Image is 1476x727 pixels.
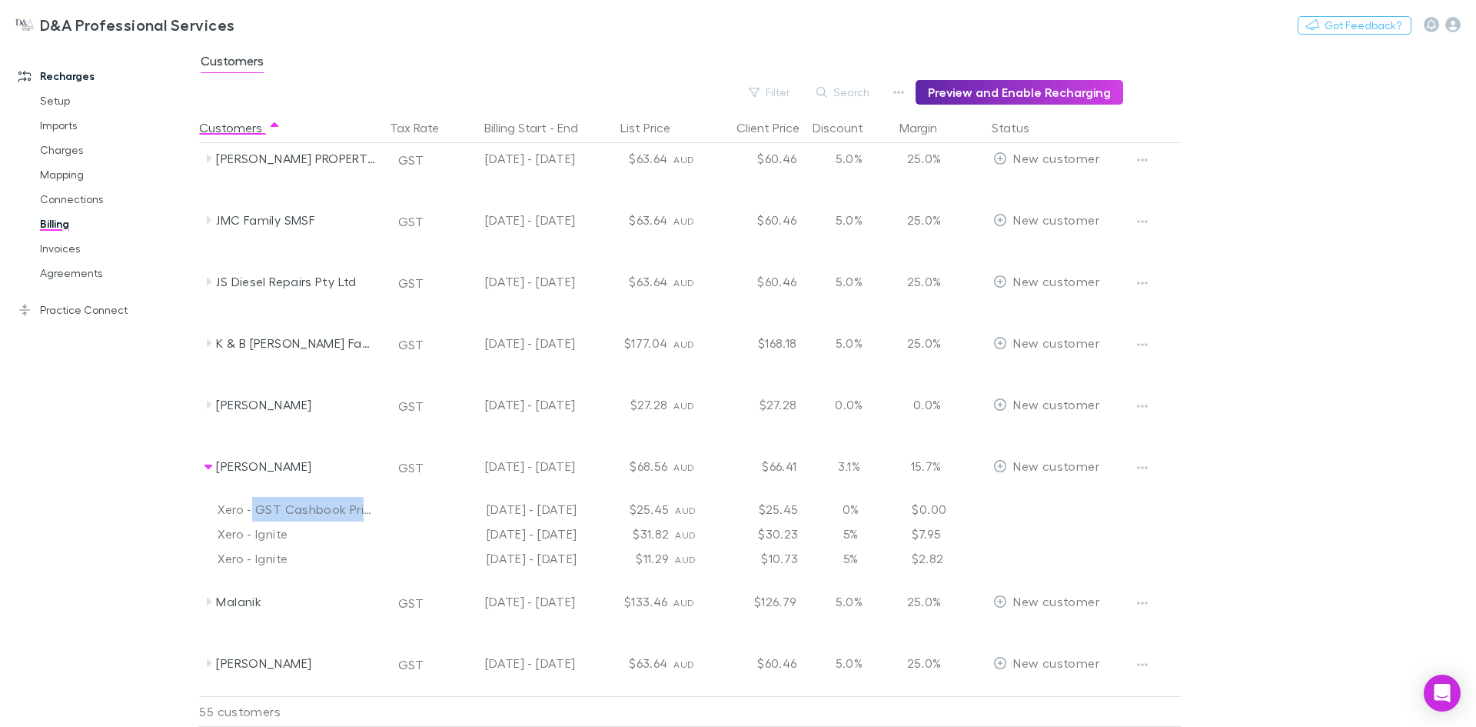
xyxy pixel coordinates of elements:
[1013,397,1099,412] span: New customer
[901,334,941,352] p: 25.0%
[712,546,804,571] div: $10.73
[1013,274,1099,288] span: New customer
[896,522,989,546] div: $7.95
[673,597,694,609] span: AUD
[1013,655,1099,670] span: New customer
[673,462,694,473] span: AUD
[581,128,673,189] div: $63.64
[6,6,244,43] a: D&A Professional Services
[449,435,575,497] div: [DATE] - [DATE]
[896,546,989,571] div: $2.82
[201,53,264,73] span: Customers
[901,592,941,611] p: 25.0%
[992,112,1048,143] button: Status
[581,251,673,312] div: $63.64
[901,395,941,414] p: 0.0%
[25,261,208,285] a: Agreements
[899,112,956,143] button: Margin
[803,312,895,374] div: 5.0%
[673,659,694,670] span: AUD
[199,632,1189,694] div: [PERSON_NAME]GST[DATE] - [DATE]$63.64AUD$60.465.0%25.0%EditNew customer
[15,15,34,34] img: D&A Professional Services's Logo
[803,128,895,189] div: 5.0%
[199,112,281,143] button: Customers
[3,298,208,322] a: Practice Connect
[804,497,896,522] div: 0%
[673,338,694,350] span: AUD
[391,271,430,295] button: GST
[25,212,208,236] a: Billing
[901,654,941,672] p: 25.0%
[449,632,575,694] div: [DATE] - [DATE]
[620,112,689,143] button: List Price
[803,251,895,312] div: 5.0%
[444,497,583,522] div: [DATE] - [DATE]
[1013,594,1099,609] span: New customer
[710,374,803,435] div: $27.28
[583,546,675,571] div: $11.29
[484,112,597,143] button: Billing Start - End
[391,209,430,234] button: GST
[710,251,803,312] div: $60.46
[813,112,882,143] div: Discount
[710,189,803,251] div: $60.46
[581,632,673,694] div: $63.64
[675,505,696,516] span: AUD
[1424,675,1461,712] div: Open Intercom Messenger
[712,497,804,522] div: $25.45
[896,497,989,522] div: $0.00
[712,522,804,546] div: $30.23
[710,312,803,374] div: $168.18
[804,522,896,546] div: 5%
[216,632,379,694] div: [PERSON_NAME]
[583,522,675,546] div: $31.82
[391,394,430,419] button: GST
[218,497,377,522] div: Xero - GST Cashbook Price Plan
[1013,151,1099,165] span: New customer
[25,113,208,138] a: Imports
[40,15,235,34] h3: D&A Professional Services
[581,571,673,632] div: $133.46
[199,251,1189,312] div: JS Diesel Repairs Pty LtdGST[DATE] - [DATE]$63.64AUD$60.465.0%25.0%EditNew customer
[216,128,379,189] div: [PERSON_NAME] PROPERTY PTY LTD & MARMEE PTY LTD
[916,80,1123,105] button: Preview and Enable Recharging
[803,189,895,251] div: 5.0%
[901,211,941,229] p: 25.0%
[449,312,575,374] div: [DATE] - [DATE]
[581,435,673,497] div: $68.56
[581,312,673,374] div: $177.04
[673,400,694,412] span: AUD
[901,149,941,168] p: 25.0%
[216,571,379,632] div: Malanik
[449,374,575,435] div: [DATE] - [DATE]
[803,571,895,632] div: 5.0%
[449,128,575,189] div: [DATE] - [DATE]
[25,236,208,261] a: Invoices
[3,64,208,88] a: Recharges
[1013,335,1099,350] span: New customer
[583,497,675,522] div: $25.45
[1013,459,1099,473] span: New customer
[199,571,1189,632] div: MalanikGST[DATE] - [DATE]$133.46AUD$126.795.0%25.0%EditNew customer
[390,112,457,143] button: Tax Rate
[391,652,430,677] button: GST
[675,554,696,565] span: AUD
[741,83,799,102] button: Filter
[901,457,941,475] p: 15.7%
[673,215,694,227] span: AUD
[444,546,583,571] div: [DATE] - [DATE]
[803,374,895,435] div: 0.0%
[804,546,896,571] div: 5%
[391,591,430,615] button: GST
[809,83,879,102] button: Search
[449,189,575,251] div: [DATE] - [DATE]
[199,696,384,727] div: 55 customers
[25,88,208,113] a: Setup
[581,374,673,435] div: $27.28
[736,112,818,143] div: Client Price
[449,571,575,632] div: [DATE] - [DATE]
[199,374,1189,435] div: [PERSON_NAME]GST[DATE] - [DATE]$27.28AUD$27.280.0%0.0%EditNew customer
